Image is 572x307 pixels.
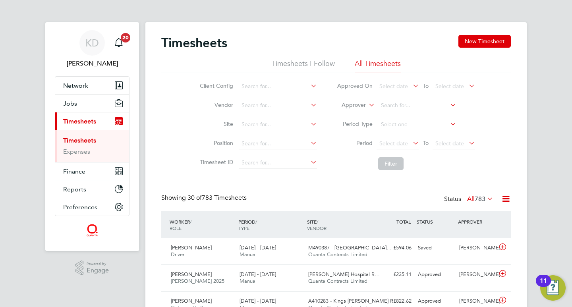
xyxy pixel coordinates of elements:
span: Preferences [63,203,97,211]
span: [PERSON_NAME] [171,244,212,251]
label: All [467,195,493,203]
span: Select date [379,140,408,147]
div: Approved [415,268,456,281]
span: Reports [63,185,86,193]
span: TOTAL [396,218,411,225]
label: Approver [330,101,366,109]
span: Network [63,82,88,89]
span: Select date [379,83,408,90]
span: Quanta Contracts Limited [308,251,367,258]
span: [DATE] - [DATE] [240,297,276,304]
span: A410283 - Kings [PERSON_NAME] R… [308,297,398,304]
button: Finance [55,162,129,180]
div: APPROVER [456,214,497,229]
span: [PERSON_NAME] [171,297,212,304]
div: Timesheets [55,130,129,162]
div: PERIOD [236,214,305,235]
div: Saved [415,241,456,255]
span: Powered by [87,261,109,267]
span: M490387 - [GEOGRAPHIC_DATA]… [308,244,392,251]
input: Search for... [239,100,317,111]
span: 20 [121,33,130,42]
span: VENDOR [307,225,327,231]
div: SITE [305,214,374,235]
h2: Timesheets [161,35,227,51]
span: [PERSON_NAME] [171,271,212,278]
div: £235.11 [373,268,415,281]
a: Go to home page [55,224,129,237]
img: quantacontracts-logo-retina.png [86,224,98,237]
label: Position [197,139,233,147]
div: WORKER [168,214,236,235]
span: 783 [475,195,485,203]
span: 783 Timesheets [187,194,247,202]
input: Search for... [378,100,456,111]
span: Select date [435,83,464,90]
span: / [317,218,318,225]
span: [PERSON_NAME] Hospital R… [308,271,380,278]
div: 11 [540,281,547,291]
label: Period Type [337,120,373,127]
a: KD[PERSON_NAME] [55,30,129,68]
li: Timesheets I Follow [272,59,335,73]
span: Finance [63,168,85,175]
label: Site [197,120,233,127]
div: £594.06 [373,241,415,255]
span: KD [85,38,99,48]
label: Vendor [197,101,233,108]
button: Open Resource Center, 11 new notifications [540,275,566,301]
span: Karen Donald [55,59,129,68]
span: [DATE] - [DATE] [240,244,276,251]
span: [PERSON_NAME] 2025 [171,278,224,284]
label: Client Config [197,82,233,89]
button: Jobs [55,95,129,112]
input: Search for... [239,157,317,168]
div: Showing [161,194,248,202]
button: Timesheets [55,112,129,130]
button: Filter [378,157,404,170]
a: 20 [111,30,127,56]
span: Manual [240,278,257,284]
span: TYPE [238,225,249,231]
span: Timesheets [63,118,96,125]
span: / [190,218,191,225]
button: Network [55,77,129,94]
span: Driver [171,251,184,258]
div: [PERSON_NAME] [456,241,497,255]
span: Manual [240,251,257,258]
a: Expenses [63,148,90,155]
li: All Timesheets [355,59,401,73]
span: To [421,138,431,148]
span: Engage [87,267,109,274]
input: Search for... [239,119,317,130]
input: Select one [378,119,456,130]
a: Timesheets [63,137,96,144]
a: Powered byEngage [75,261,109,276]
div: [PERSON_NAME] [456,268,497,281]
span: ROLE [170,225,182,231]
span: Jobs [63,100,77,107]
input: Search for... [239,138,317,149]
label: Timesheet ID [197,158,233,166]
button: Preferences [55,198,129,216]
label: Approved On [337,82,373,89]
span: To [421,81,431,91]
input: Search for... [239,81,317,92]
span: 30 of [187,194,202,202]
div: STATUS [415,214,456,229]
nav: Main navigation [45,22,139,251]
button: New Timesheet [458,35,511,48]
div: Status [444,194,495,205]
span: Select date [435,140,464,147]
span: / [255,218,257,225]
span: [DATE] - [DATE] [240,271,276,278]
button: Reports [55,180,129,198]
span: Quanta Contracts Limited [308,278,367,284]
label: Period [337,139,373,147]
